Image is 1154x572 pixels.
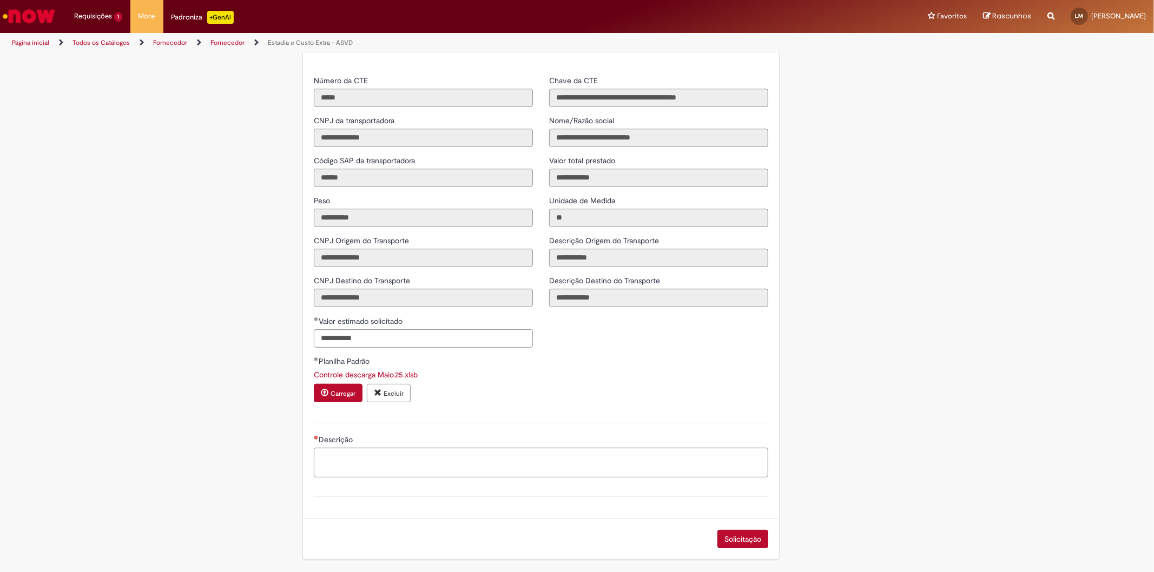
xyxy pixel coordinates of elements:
[314,249,533,267] input: CNPJ Origem do Transporte
[1091,11,1146,21] span: [PERSON_NAME]
[384,389,404,398] small: Excluir
[114,12,122,22] span: 1
[172,11,234,24] div: Padroniza
[1076,12,1084,19] span: LM
[314,89,533,107] input: Número da CTE
[210,38,245,47] a: Fornecedor
[319,435,355,444] span: Descrição
[549,276,662,285] span: Somente leitura - Descrição Destino do Transporte
[314,370,418,380] a: Download de Controle descarga Maio.25.xlsb
[12,38,49,47] a: Página inicial
[314,384,362,402] button: Carregar anexo de Planilha Padrão Required
[314,289,533,307] input: CNPJ Destino do Transporte
[549,289,768,307] input: Descrição Destino do Transporte
[74,11,112,22] span: Requisições
[937,11,967,22] span: Favoritos
[549,209,768,227] input: Unidade de Medida
[549,169,768,187] input: Valor total prestado
[314,448,768,477] textarea: Descrição
[8,33,761,53] ul: Trilhas de página
[314,76,370,85] span: Somente leitura - Número da CTE
[549,116,616,125] span: Somente leitura - Nome/Razão social
[367,384,411,402] button: Excluir anexo Controle descarga Maio.25.xlsb
[314,236,411,245] span: Somente leitura - CNPJ Origem do Transporte
[549,249,768,267] input: Descrição Origem do Transporte
[207,11,234,24] p: +GenAi
[549,196,617,205] span: Somente leitura - Unidade de Medida
[992,11,1031,21] span: Rascunhos
[1,5,57,27] img: ServiceNow
[717,530,768,548] button: Solicitação
[314,209,533,227] input: Peso
[331,389,355,398] small: Carregar
[314,196,332,205] span: Somente leitura - Peso
[314,276,412,285] span: Somente leitura - CNPJ Destino do Transporte
[268,38,353,47] a: Estadia e Custo Extra - ASVD
[314,317,319,321] span: Obrigatório Preenchido
[314,116,397,125] span: Somente leitura - CNPJ da transportadora
[549,156,617,165] span: Somente leitura - Valor total prestado
[139,11,155,22] span: More
[72,38,130,47] a: Todos os Catálogos
[549,89,768,107] input: Chave da CTE
[314,129,533,147] input: CNPJ da transportadora
[314,156,417,165] span: Somente leitura - Código SAP da transportadora
[314,169,533,187] input: Código SAP da transportadora
[314,329,533,348] input: Valor estimado solicitado
[314,357,319,361] span: Obrigatório Preenchido
[549,76,600,85] span: Somente leitura - Chave da CTE
[153,38,187,47] a: Fornecedor
[319,356,372,366] span: Planilha Padrão
[549,129,768,147] input: Nome/Razão social
[983,11,1031,22] a: Rascunhos
[549,236,661,245] span: Somente leitura - Descrição Origem do Transporte
[314,435,319,440] span: Necessários
[319,316,405,326] span: Valor estimado solicitado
